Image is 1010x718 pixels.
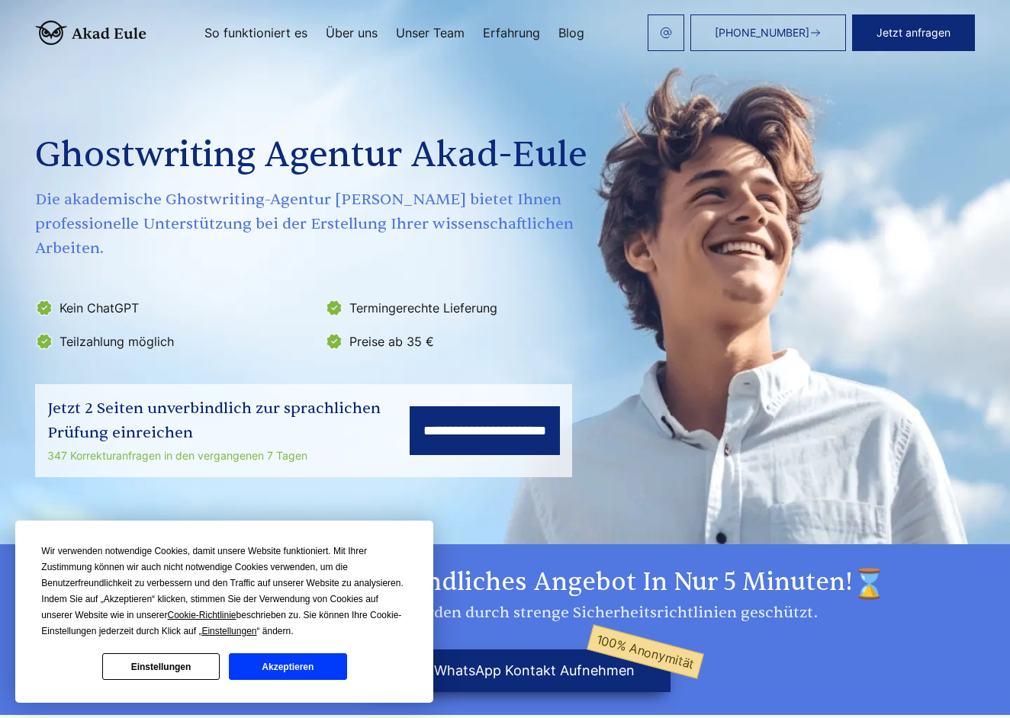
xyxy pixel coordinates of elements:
[558,27,584,39] a: Blog
[47,447,410,465] div: 347 Korrekturanfragen in den vergangenen 7 Tagen
[35,601,975,625] div: 100 % kein Spam: Ihre Daten werden durch strenge Sicherheitsrichtlinien geschützt.
[852,14,975,51] button: Jetzt anfragen
[35,296,316,320] li: Kein ChatGPT
[35,21,146,45] img: logo
[715,27,809,39] span: [PHONE_NUMBER]
[168,610,236,620] span: Cookie-Richtlinie
[201,626,256,636] span: Einstellungen
[229,653,346,680] button: Akzeptieren
[853,567,886,601] img: time
[35,567,975,601] h2: Ihr persönliches, unverbindliches Angebot in nur 5 Minuten!
[35,128,609,183] h1: Ghostwriting Agentur Akad-Eule
[325,329,606,354] li: Preise ab 35 €
[35,329,316,354] li: Teilzahlung möglich
[15,521,433,703] div: Cookie Consent Prompt
[660,27,672,39] img: email
[35,188,609,261] span: Die akademische Ghostwriting-Agentur [PERSON_NAME] bietet Ihnen professionelle Unterstützung bei ...
[204,27,307,39] a: So funktioniert es
[363,649,671,692] button: über WhatsApp Kontakt aufnehmen100% Anonymität
[483,27,540,39] a: Erfahrung
[102,653,220,680] button: Einstellungen
[587,624,704,679] span: 100% Anonymität
[326,27,378,39] a: Über uns
[396,27,465,39] a: Unser Team
[690,14,846,51] a: [PHONE_NUMBER]
[41,543,407,639] div: Wir verwenden notwendige Cookies, damit unsere Website funktioniert. Mit Ihrer Zustimmung können ...
[47,396,410,445] div: Jetzt 2 Seiten unverbindlich zur sprachlichen Prüfung einreichen
[325,296,606,320] li: Termingerechte Lieferung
